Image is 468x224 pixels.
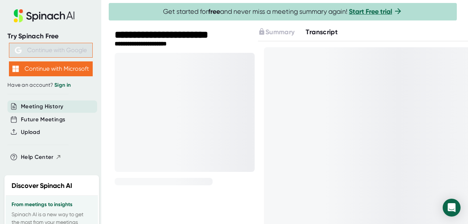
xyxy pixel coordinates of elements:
[21,153,54,161] span: Help Center
[208,7,220,16] b: free
[21,102,63,111] button: Meeting History
[7,32,94,41] div: Try Spinach Free
[349,7,392,16] a: Start Free trial
[12,181,72,191] h2: Discover Spinach AI
[9,43,93,58] button: Continue with Google
[15,47,22,54] img: Aehbyd4JwY73AAAAAElFTkSuQmCC
[21,153,61,161] button: Help Center
[306,28,338,36] span: Transcript
[9,61,93,76] button: Continue with Microsoft
[163,7,402,16] span: Get started for and never miss a meeting summary again!
[265,28,295,36] span: Summary
[12,202,92,208] h3: From meetings to insights
[258,27,295,37] button: Summary
[306,27,338,37] button: Transcript
[7,82,94,89] div: Have an account?
[21,128,40,137] button: Upload
[258,27,306,37] div: Upgrade to access
[54,82,71,88] a: Sign in
[21,115,65,124] button: Future Meetings
[443,199,461,217] div: Open Intercom Messenger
